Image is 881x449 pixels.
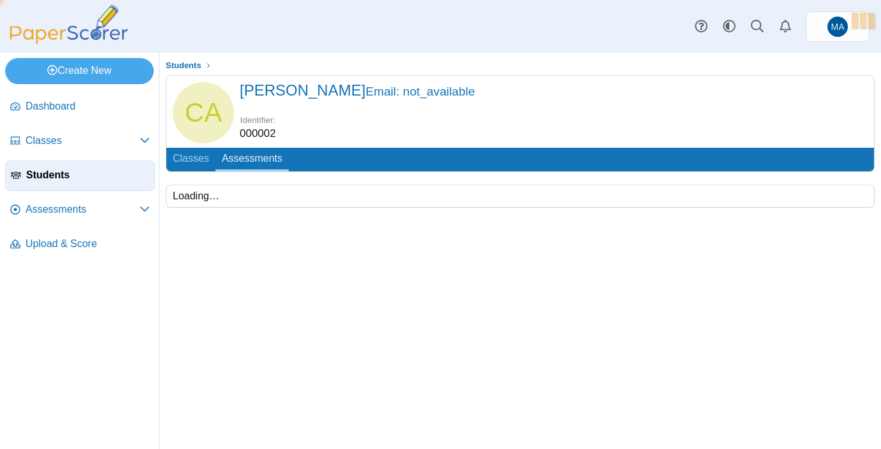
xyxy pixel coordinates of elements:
span: Students [166,61,201,70]
dd: 000002 [240,126,276,141]
a: Assessments [215,148,289,171]
span: Assessments [25,203,140,217]
span: Dashboard [25,99,150,113]
span: Caroline Allen [185,99,222,126]
img: PaperScorer [5,5,133,44]
dt: Identifier: [240,114,276,126]
a: Create New [5,58,154,83]
span: Marymount Admissions [827,17,848,37]
a: Classes [5,126,155,157]
a: Students [5,160,155,191]
small: Email: not_available [365,85,475,98]
span: Marymount Admissions [831,22,845,31]
span: [PERSON_NAME] [240,82,475,99]
div: Loading… [166,185,875,208]
a: PaperScorer [5,35,133,46]
a: Marymount Admissions [806,11,870,42]
span: Classes [25,134,140,148]
a: Assessments [5,195,155,225]
a: Students [163,58,205,74]
a: Dashboard [5,92,155,122]
a: Alerts [771,13,799,41]
a: Upload & Score [5,229,155,260]
a: Classes [166,148,215,171]
span: Students [26,168,149,182]
span: Upload & Score [25,237,150,251]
